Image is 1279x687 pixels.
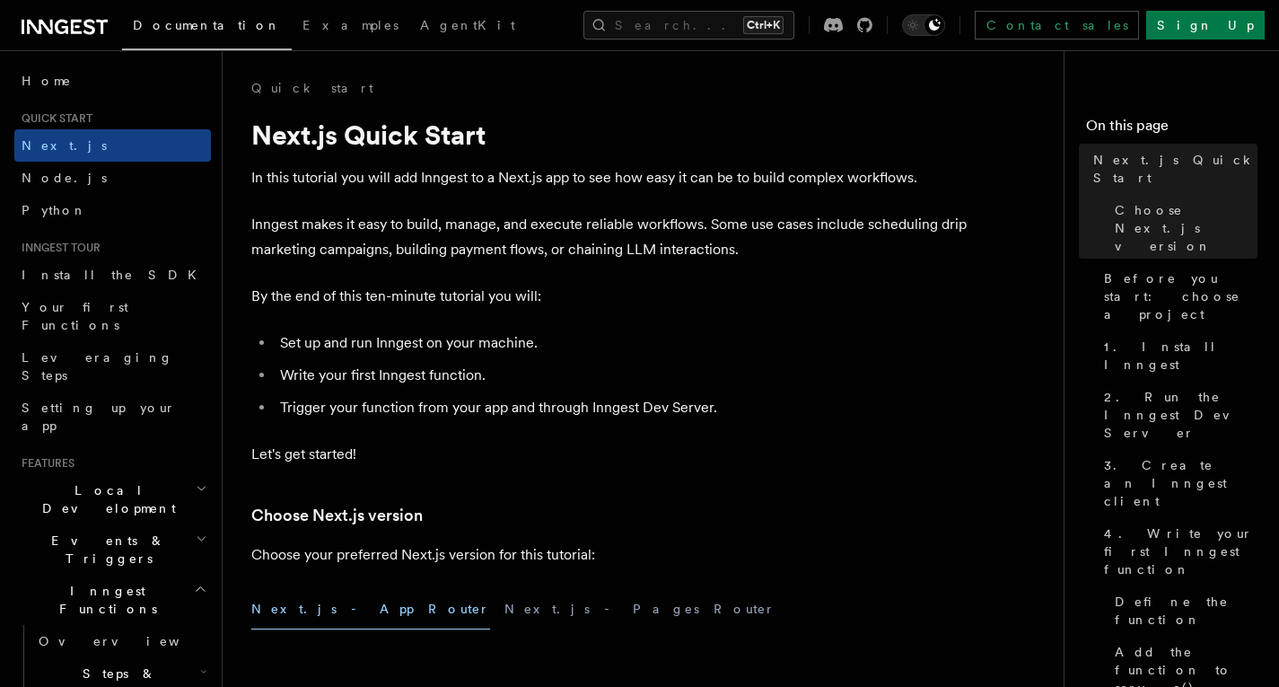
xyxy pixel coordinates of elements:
a: Contact sales [975,11,1139,40]
span: Inngest Functions [14,582,194,618]
a: Install the SDK [14,259,211,291]
span: Next.js Quick Start [1093,151,1257,187]
span: 1. Install Inngest [1104,338,1257,374]
a: Leveraging Steps [14,341,211,392]
span: 3. Create an Inngest client [1104,456,1257,510]
span: Install the SDK [22,268,207,282]
a: Setting up your app [14,392,211,442]
span: 2. Run the Inngest Dev Server [1104,388,1257,442]
span: Your first Functions [22,300,128,332]
span: Quick start [14,111,92,126]
span: AgentKit [420,18,515,32]
a: Python [14,194,211,226]
a: Choose Next.js version [1108,194,1257,262]
span: Inngest tour [14,241,101,255]
a: Home [14,65,211,97]
span: Choose Next.js version [1115,201,1257,255]
span: Features [14,456,74,471]
span: 4. Write your first Inngest function [1104,524,1257,578]
a: 4. Write your first Inngest function [1097,517,1257,586]
span: Events & Triggers [14,532,196,568]
span: Documentation [133,18,281,32]
span: Node.js [22,171,107,185]
p: By the end of this ten-minute tutorial you will: [251,284,969,309]
span: Leveraging Steps [22,350,173,383]
span: Home [22,72,72,90]
a: Node.js [14,162,211,194]
a: 2. Run the Inngest Dev Server [1097,381,1257,449]
span: Before you start: choose a project [1104,269,1257,323]
li: Set up and run Inngest on your machine. [275,330,969,356]
button: Search...Ctrl+K [583,11,794,40]
button: Next.js - Pages Router [504,589,775,630]
a: 1. Install Inngest [1097,330,1257,381]
button: Next.js - App Router [251,589,490,630]
p: In this tutorial you will add Inngest to a Next.js app to see how easy it can be to build complex... [251,165,969,190]
button: Toggle dark mode [902,14,945,36]
span: Python [22,203,87,217]
a: AgentKit [409,5,526,48]
p: Let's get started! [251,442,969,467]
span: Local Development [14,481,196,517]
a: Next.js [14,129,211,162]
h1: Next.js Quick Start [251,119,969,151]
p: Choose your preferred Next.js version for this tutorial: [251,542,969,568]
kbd: Ctrl+K [743,16,784,34]
span: Next.js [22,138,107,153]
a: Overview [31,625,211,657]
li: Trigger your function from your app and through Inngest Dev Server. [275,395,969,420]
button: Inngest Functions [14,575,211,625]
a: Documentation [122,5,292,50]
a: Sign Up [1146,11,1265,40]
button: Events & Triggers [14,524,211,575]
a: 3. Create an Inngest client [1097,449,1257,517]
span: Examples [302,18,399,32]
a: Your first Functions [14,291,211,341]
span: Overview [39,634,223,648]
a: Define the function [1108,586,1257,636]
span: Define the function [1115,593,1257,629]
button: Local Development [14,474,211,524]
span: Setting up your app [22,401,176,433]
a: Quick start [251,79,373,97]
a: Before you start: choose a project [1097,262,1257,330]
p: Inngest makes it easy to build, manage, and execute reliable workflows. Some use cases include sc... [251,212,969,262]
a: Next.js Quick Start [1086,144,1257,194]
a: Examples [292,5,409,48]
li: Write your first Inngest function. [275,363,969,388]
h4: On this page [1086,115,1257,144]
a: Choose Next.js version [251,503,423,528]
